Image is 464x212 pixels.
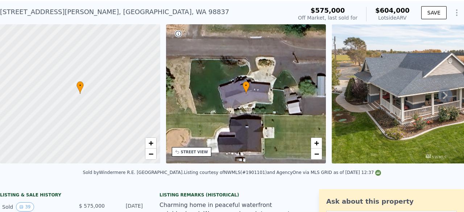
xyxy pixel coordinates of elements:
button: View historical data [16,202,34,212]
a: Zoom out [145,149,156,159]
a: Zoom in [311,138,322,149]
div: Sold [2,202,67,212]
span: • [76,82,84,89]
span: − [314,149,319,158]
a: Zoom out [311,149,322,159]
button: Show Options [449,5,464,20]
span: $575,000 [311,7,345,14]
div: Ask about this property [326,196,457,207]
div: • [76,81,84,94]
span: • [243,82,250,89]
span: − [148,149,153,158]
span: + [314,138,319,147]
div: • [243,81,250,94]
div: Lotside ARV [375,14,410,21]
a: Zoom in [145,138,156,149]
div: Listing Remarks (Historical) [159,192,304,198]
span: $604,000 [375,7,410,14]
div: [DATE] [111,202,143,212]
div: STREET VIEW [181,149,208,155]
img: NWMLS Logo [375,170,381,176]
div: Sold by Windermere R.E. [GEOGRAPHIC_DATA] . [83,170,184,175]
span: + [148,138,153,147]
div: Listing courtesy of NWMLS (#1901101) and AgencyOne via MLS GRID as of [DATE] 12:37 [184,170,381,175]
span: $ 575,000 [79,203,105,209]
button: SAVE [421,6,447,19]
div: Off Market, last sold for [298,14,357,21]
